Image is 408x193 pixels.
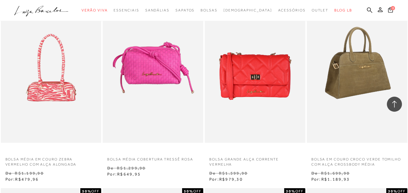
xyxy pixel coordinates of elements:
span: Por: [311,177,350,182]
a: BOLSA EM COURO CROCO VERDE TOMILHO COM ALÇA CROSSBODY MÉDIA [307,153,407,167]
small: De [107,166,114,170]
span: BLOG LB [334,8,352,12]
span: [DEMOGRAPHIC_DATA] [223,8,272,12]
span: 0 [391,6,395,10]
a: BLOG LB [334,5,352,16]
small: R$1.599,90 [219,171,248,176]
a: noSubCategoriesText [223,5,272,16]
span: Bolsas [201,8,217,12]
span: Acessórios [278,8,306,12]
span: Sandálias [145,8,169,12]
a: categoryNavScreenReaderText [114,5,139,16]
a: BOLSA MÉDIA EM COURO ZEBRA VERMELHO COM ALÇA ALONGADA [1,153,101,167]
span: Outlet [312,8,329,12]
a: Bolsa média cobertura tressê rosa [103,153,203,162]
button: 0 [386,7,395,15]
span: Por: [209,177,243,182]
span: Por: [5,177,39,182]
span: Verão Viva [82,8,108,12]
span: Essenciais [114,8,139,12]
a: categoryNavScreenReaderText [312,5,329,16]
small: R$1.699,90 [321,171,350,176]
span: Por: [107,172,141,176]
small: R$1.299,90 [117,166,146,170]
small: De [311,171,318,176]
span: R$1.189,93 [321,177,350,182]
span: R$479,96 [15,177,39,182]
span: Sapatos [175,8,194,12]
small: De [209,171,216,176]
a: categoryNavScreenReaderText [278,5,306,16]
span: R$649,95 [117,172,141,176]
span: R$979,30 [219,177,243,182]
a: categoryNavScreenReaderText [201,5,217,16]
a: BOLSA GRANDE ALÇA CORRENTE VERMELHA [205,153,305,167]
a: categoryNavScreenReaderText [175,5,194,16]
a: categoryNavScreenReaderText [145,5,169,16]
a: categoryNavScreenReaderText [82,5,108,16]
small: R$1.199,90 [15,171,43,176]
small: De [5,171,12,176]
